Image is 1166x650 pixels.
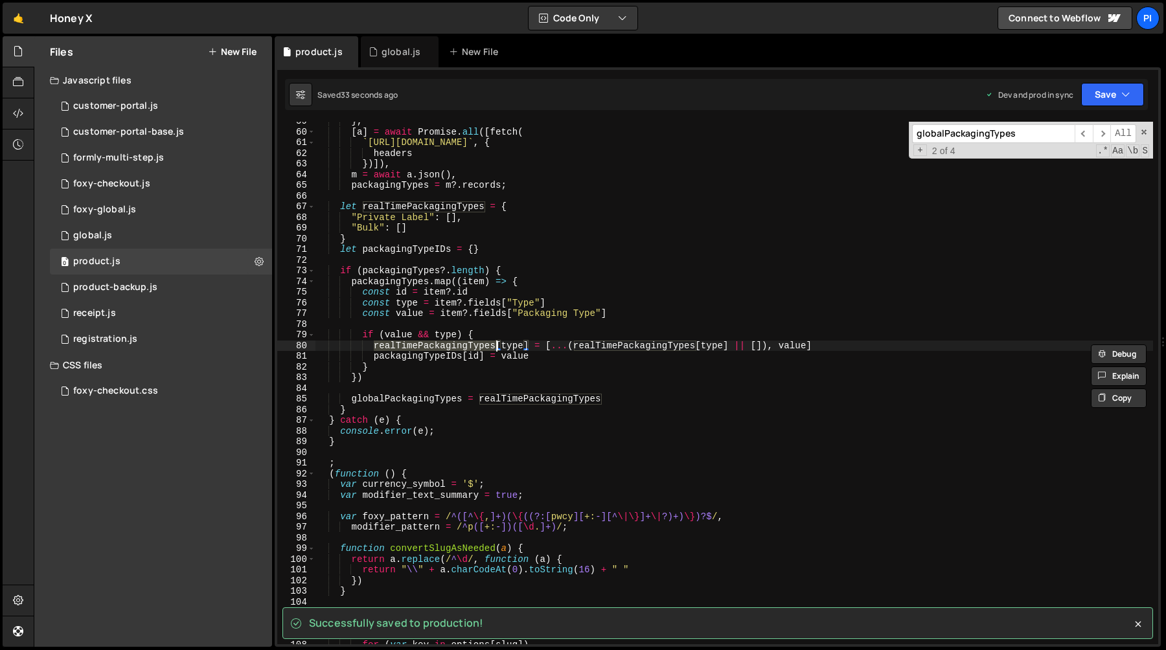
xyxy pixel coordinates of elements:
button: Explain [1091,366,1147,386]
div: registration.js [73,333,137,345]
span: Search In Selection [1141,144,1149,157]
div: 83 [277,372,315,383]
div: 76 [277,298,315,309]
div: 74 [277,276,315,287]
div: 11115/30391.js [50,300,272,326]
div: receipt.js [73,308,116,319]
div: 61 [277,137,315,148]
div: global.js [73,230,112,241]
div: 106 [277,618,315,629]
div: 82 [277,362,315,373]
div: Dev and prod in sync [985,89,1073,100]
div: 84 [277,383,315,394]
a: Pi [1136,6,1160,30]
div: 87 [277,415,315,426]
span: Toggle Replace mode [913,144,927,157]
div: 11115/33543.js [50,275,272,300]
div: 85 [277,394,315,405]
div: 71 [277,244,315,255]
div: 101 [277,565,315,576]
div: 11115/29670.css [50,378,272,404]
div: 107 [277,629,315,640]
div: 92 [277,469,315,480]
div: 77 [277,308,315,319]
div: 98 [277,533,315,544]
div: 66 [277,191,315,202]
div: 89 [277,436,315,447]
div: formly-multi-step.js [73,152,164,164]
div: 11115/25973.js [50,223,272,249]
span: RegExp Search [1096,144,1110,157]
span: Alt-Enter [1110,124,1136,143]
span: Successfully saved to production! [309,616,483,630]
div: 11115/31206.js [50,145,272,171]
div: 60 [277,127,315,138]
div: foxy-global.js [73,204,136,216]
span: 0 [61,258,69,268]
div: 75 [277,287,315,298]
div: 11115/29457.js [50,197,272,223]
div: 86 [277,405,315,416]
div: product.js [73,256,120,267]
div: 79 [277,330,315,341]
div: foxy-checkout.css [73,385,158,397]
div: 11115/29587.js [50,249,272,275]
div: 63 [277,159,315,170]
span: CaseSensitive Search [1111,144,1125,157]
div: 64 [277,170,315,181]
div: 103 [277,586,315,597]
div: 68 [277,212,315,223]
div: 97 [277,522,315,533]
div: 69 [277,223,315,234]
div: 96 [277,511,315,522]
div: Saved [317,89,398,100]
div: 90 [277,447,315,458]
div: Javascript files [34,67,272,93]
div: 72 [277,255,315,266]
button: Save [1081,83,1144,106]
div: 88 [277,426,315,437]
div: 94 [277,490,315,501]
div: 67 [277,201,315,212]
div: global.js [382,45,420,58]
button: Code Only [529,6,637,30]
a: 🤙 [3,3,34,34]
a: Connect to Webflow [998,6,1132,30]
button: Copy [1091,388,1147,408]
span: 2 of 4 [927,146,961,157]
div: 105 [277,607,315,618]
div: 73 [277,265,315,276]
div: 93 [277,479,315,490]
div: product-backup.js [73,282,157,293]
div: Honey X [50,10,92,26]
div: 11115/30117.js [50,119,272,145]
div: 81 [277,351,315,362]
button: New File [208,47,257,57]
button: Debug [1091,344,1147,364]
span: ​ [1093,124,1111,143]
div: 91 [277,458,315,469]
div: 95 [277,500,315,511]
div: 11115/30890.js [50,171,272,197]
div: 11115/28888.js [50,93,272,119]
div: 104 [277,597,315,608]
div: customer-portal-base.js [73,126,184,138]
div: New File [449,45,503,58]
div: 102 [277,576,315,587]
div: 65 [277,180,315,191]
div: customer-portal.js [73,100,158,112]
div: 100 [277,554,315,565]
h2: Files [50,45,73,59]
div: 33 seconds ago [341,89,398,100]
span: Whole Word Search [1126,144,1139,157]
div: product.js [295,45,343,58]
div: 62 [277,148,315,159]
div: 70 [277,234,315,245]
input: Search for [912,124,1075,143]
div: foxy-checkout.js [73,178,150,190]
div: 78 [277,319,315,330]
div: 80 [277,341,315,352]
div: 11115/30581.js [50,326,272,352]
div: 59 [277,116,315,127]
